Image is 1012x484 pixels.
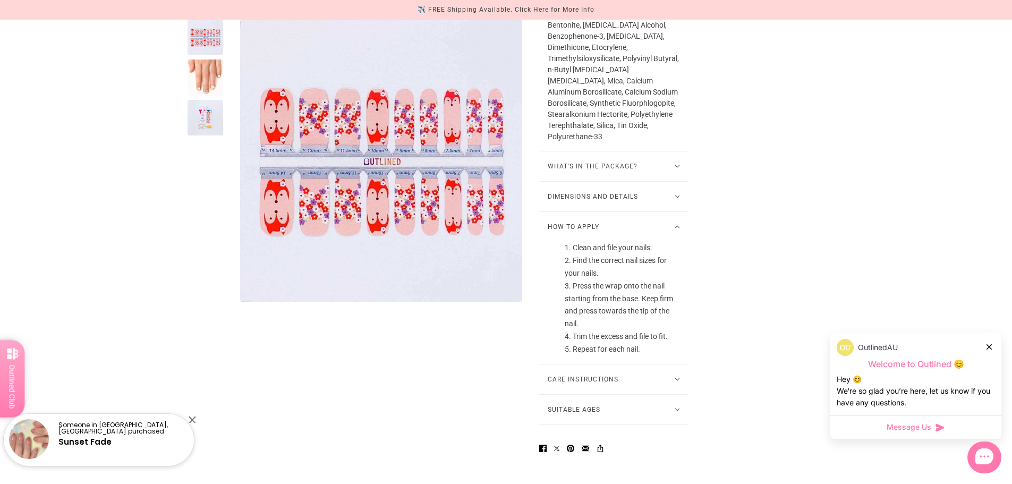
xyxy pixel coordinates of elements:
button: Dimensions and Details [539,182,688,211]
div: Hey 😊 We‘re so glad you’re here, let us know if you have any questions. [837,373,995,409]
p: Someone in [GEOGRAPHIC_DATA], [GEOGRAPHIC_DATA] purchased [58,422,185,435]
a: Share on Facebook [535,438,551,457]
a: Sunset Fade [58,436,112,447]
li: Press the wrap onto the nail starting from the base. Keep firm and press towards the tip of the n... [565,280,680,330]
a: Post on X [550,438,564,457]
button: What's in the package? [539,151,688,181]
li: Find the correct nail sizes for your nails. [565,254,680,280]
modal-trigger: Enlarge product image [240,20,522,302]
span: Message Us [887,422,931,432]
a: Send via email [577,438,593,457]
div: ✈️ FREE Shipping Available. Click Here for More Info [418,4,594,15]
img: data:image/png;base64,iVBORw0KGgoAAAANSUhEUgAAACQAAAAkCAYAAADhAJiYAAACJklEQVR4AexUO28TQRice/mFQxI... [837,339,854,356]
p: Welcome to Outlined 😊 [837,359,995,370]
li: Clean and file your nails. [565,242,680,254]
button: Care Instructions [539,364,688,394]
share-url: Copy URL [592,438,608,457]
p: OutlinedAU [858,342,898,353]
li: Repeat for each nail. [565,343,680,356]
img: Baby Fox (Kids)-Kids Nail Wraps-Outlined [240,20,522,302]
li: Trim the excess and file to fit. [565,330,680,343]
a: Pin on Pinterest [563,438,579,457]
button: How To Apply [539,212,688,242]
button: Suitable Ages [539,395,688,424]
